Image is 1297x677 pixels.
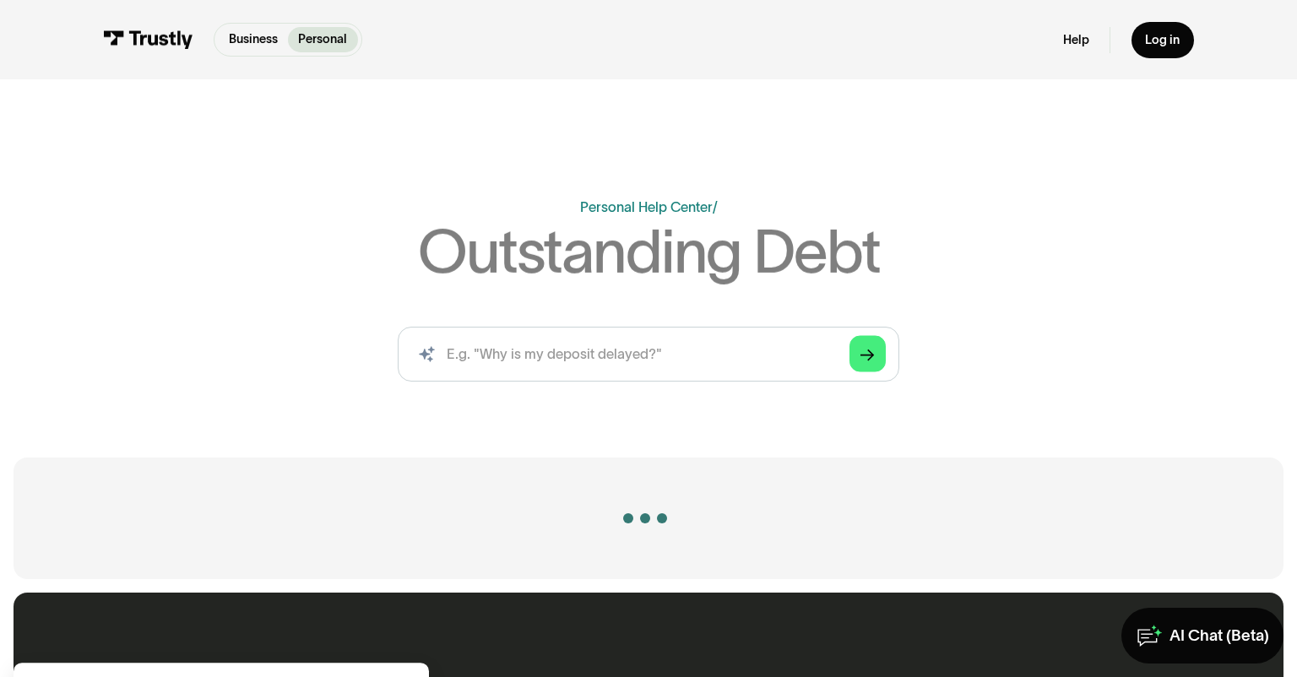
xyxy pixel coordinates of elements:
[103,30,193,50] img: Trustly Logo
[298,30,347,49] p: Personal
[398,327,900,382] form: Search
[418,221,880,282] h1: Outstanding Debt
[713,199,718,214] div: /
[229,30,278,49] p: Business
[1063,32,1089,48] a: Help
[1169,626,1269,646] div: AI Chat (Beta)
[1145,32,1180,48] div: Log in
[219,27,289,52] a: Business
[398,327,900,382] input: search
[288,27,358,52] a: Personal
[1131,22,1194,58] a: Log in
[580,199,713,214] a: Personal Help Center
[1121,608,1283,663] a: AI Chat (Beta)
